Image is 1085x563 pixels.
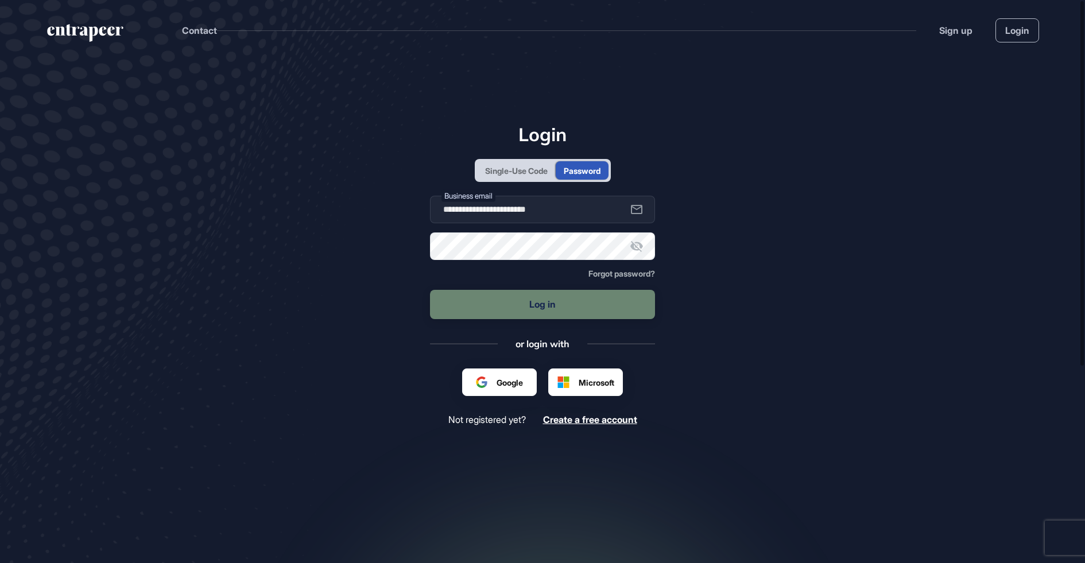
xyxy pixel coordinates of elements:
button: Contact [182,23,217,38]
label: Business email [441,190,495,202]
div: or login with [516,337,569,350]
h1: Login [430,123,655,145]
span: Microsoft [579,376,614,389]
span: Not registered yet? [448,414,526,425]
div: Single-Use Code [485,165,548,177]
a: Login [995,18,1039,42]
div: Password [564,165,600,177]
a: Sign up [939,24,972,37]
a: entrapeer-logo [46,24,125,46]
a: Forgot password? [588,269,655,278]
button: Log in [430,290,655,319]
a: Create a free account [543,414,637,425]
